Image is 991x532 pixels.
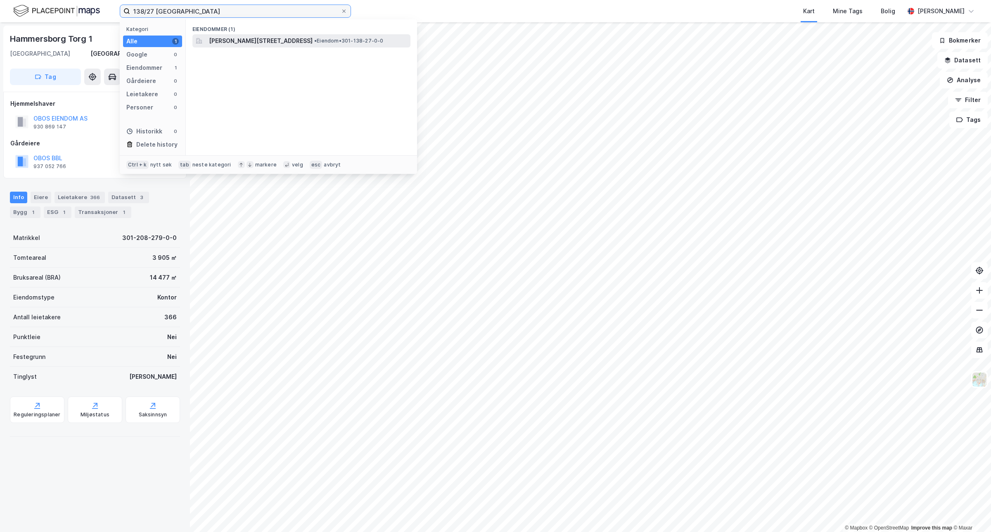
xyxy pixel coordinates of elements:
div: nytt søk [150,161,172,168]
div: [GEOGRAPHIC_DATA] [10,49,70,59]
div: Nei [167,332,177,342]
div: esc [310,161,322,169]
div: Reguleringsplaner [14,411,60,418]
div: 1 [172,64,179,71]
div: Matrikkel [13,233,40,243]
div: Bolig [881,6,895,16]
div: 3 [138,193,146,202]
a: Improve this map [911,525,952,531]
div: Leietakere [126,89,158,99]
div: [GEOGRAPHIC_DATA], 208/279 [90,49,180,59]
div: 301-208-279-0-0 [122,233,177,243]
div: 937 052 766 [33,163,66,170]
div: Kontor [157,292,177,302]
div: tab [178,161,191,169]
div: velg [292,161,303,168]
div: Eiere [31,192,51,203]
div: Eiendommer [126,63,162,73]
div: Miljøstatus [81,411,109,418]
div: Saksinnsyn [139,411,167,418]
button: Datasett [937,52,988,69]
div: 0 [172,78,179,84]
div: ESG [44,207,71,218]
button: Bokmerker [932,32,988,49]
div: 3 905 ㎡ [152,253,177,263]
div: 0 [172,51,179,58]
span: [PERSON_NAME][STREET_ADDRESS] [209,36,313,46]
div: 0 [172,104,179,111]
div: Kontrollprogram for chat [950,492,991,532]
div: 366 [164,312,177,322]
div: Punktleie [13,332,40,342]
div: 930 869 147 [33,123,66,130]
div: Info [10,192,27,203]
div: markere [255,161,277,168]
div: Alle [126,36,138,46]
div: Gårdeiere [126,76,156,86]
div: Kategori [126,26,182,32]
img: Z [972,372,987,387]
div: Transaksjoner [75,207,131,218]
div: Hammersborg Torg 1 [10,32,94,45]
div: 0 [172,91,179,97]
div: 1 [29,208,37,216]
input: Søk på adresse, matrikkel, gårdeiere, leietakere eller personer [130,5,341,17]
div: Tomteareal [13,253,46,263]
div: Google [126,50,147,59]
div: 1 [60,208,68,216]
div: avbryt [324,161,341,168]
div: Tinglyst [13,372,37,382]
div: [PERSON_NAME] [129,372,177,382]
button: Tags [949,112,988,128]
div: Personer [126,102,153,112]
div: Kart [803,6,815,16]
div: Festegrunn [13,352,45,362]
div: 0 [172,128,179,135]
div: [PERSON_NAME] [918,6,965,16]
div: Gårdeiere [10,138,180,148]
div: neste kategori [192,161,231,168]
div: Eiendomstype [13,292,55,302]
div: 1 [120,208,128,216]
div: Nei [167,352,177,362]
button: Filter [948,92,988,108]
img: logo.f888ab2527a4732fd821a326f86c7f29.svg [13,4,100,18]
div: Leietakere [55,192,105,203]
div: Bruksareal (BRA) [13,273,61,283]
a: OpenStreetMap [869,525,909,531]
div: Delete history [136,140,178,150]
span: • [314,38,317,44]
div: Hjemmelshaver [10,99,180,109]
div: Bygg [10,207,40,218]
div: Antall leietakere [13,312,61,322]
div: 14 477 ㎡ [150,273,177,283]
div: 366 [89,193,102,202]
span: Eiendom • 301-138-27-0-0 [314,38,384,44]
div: Historikk [126,126,162,136]
a: Mapbox [845,525,868,531]
iframe: Chat Widget [950,492,991,532]
div: Eiendommer (1) [186,19,417,34]
button: Analyse [940,72,988,88]
div: Ctrl + k [126,161,149,169]
div: Mine Tags [833,6,863,16]
div: 1 [172,38,179,45]
button: Tag [10,69,81,85]
div: Datasett [108,192,149,203]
